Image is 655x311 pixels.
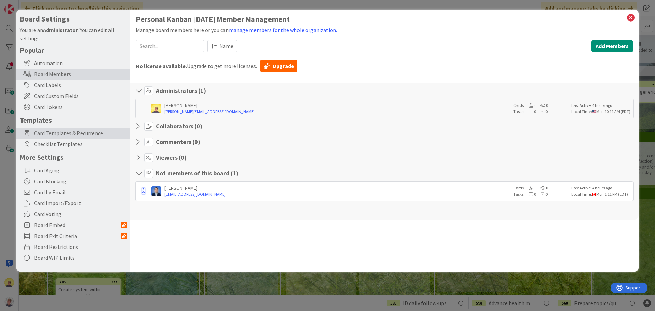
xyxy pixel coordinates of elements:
[536,109,548,114] span: 0
[198,87,206,95] span: ( 1 )
[536,103,548,108] span: 0
[156,123,202,130] h4: Collaborators
[136,15,633,24] h1: Personal Kanban [DATE] Member Management
[592,110,596,113] img: us.png
[571,185,631,191] div: Last Active: 4 hours ago
[513,109,568,115] div: Tasks:
[592,193,596,196] img: ca.png
[571,102,631,109] div: Last Active: 4 hours ago
[513,191,568,197] div: Tasks:
[34,92,127,100] span: Card Custom Fields
[164,185,510,191] div: [PERSON_NAME]
[151,186,161,196] img: DP
[20,116,127,124] h5: Templates
[156,138,200,146] h4: Commenters
[16,80,130,90] div: Card Labels
[34,210,127,218] span: Card Voting
[151,104,161,113] img: JW
[513,185,568,191] div: Cards:
[16,176,130,187] div: Card Blocking
[164,102,510,109] div: [PERSON_NAME]
[156,87,206,95] h4: Administrators
[194,122,202,130] span: ( 0 )
[231,169,238,177] span: ( 1 )
[164,109,510,115] a: [PERSON_NAME][EMAIL_ADDRESS][DOMAIN_NAME]
[136,40,204,52] input: Search...
[207,40,237,52] button: Name
[219,42,233,50] span: Name
[525,185,536,190] span: 0
[16,252,130,263] div: Board WIP Limits
[229,26,337,34] button: manage members for the whole organization.
[20,153,127,161] h5: More Settings
[156,154,187,161] h4: Viewers
[34,129,127,137] span: Card Templates & Recurrence
[524,192,536,197] span: 0
[34,103,127,111] span: Card Tokens
[536,192,548,197] span: 0
[164,191,510,197] a: [EMAIL_ADDRESS][DOMAIN_NAME]
[20,26,127,42] div: You are an . You can edit all settings.
[20,46,127,54] h5: Popular
[16,69,130,80] div: Board Members
[513,102,568,109] div: Cards:
[34,140,127,148] span: Checklist Templates
[34,243,127,251] span: Board Restrictions
[591,40,633,52] button: Add Members
[34,221,121,229] span: Board Embed
[156,170,238,177] h4: Not members of this board
[525,103,536,108] span: 0
[20,15,127,23] h4: Board Settings
[192,138,200,146] span: ( 0 )
[16,58,130,69] div: Automation
[136,62,187,69] b: No license available.
[34,232,121,240] span: Board Exit Criteria
[136,62,257,70] span: Upgrade to get more licenses.
[571,109,631,115] div: Local Time: Mon 10:11 AM (PDT)
[34,188,127,196] span: Card by Email
[16,165,130,176] div: Card Aging
[524,109,536,114] span: 0
[260,60,297,72] a: Upgrade
[14,1,31,9] span: Support
[136,26,633,34] div: Manage board members here or you can
[16,198,130,209] div: Card Import/Export
[179,154,187,161] span: ( 0 )
[43,27,78,33] b: Administrator
[536,185,548,190] span: 0
[571,191,631,197] div: Local Time: Mon 1:11 PM (EDT)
